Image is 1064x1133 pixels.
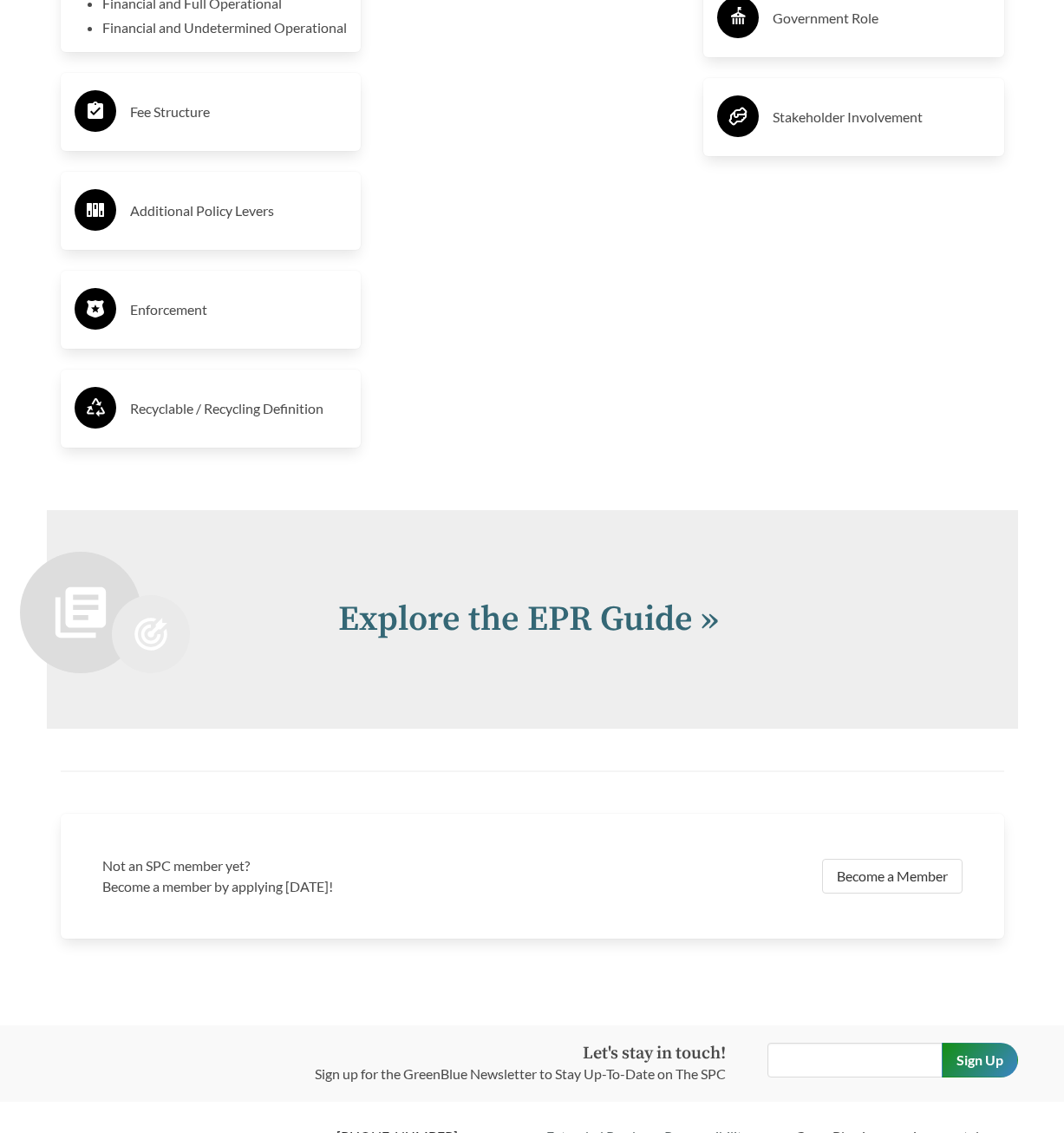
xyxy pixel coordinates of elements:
[822,859,963,894] a: Become a Member
[338,598,719,641] a: Explore the EPR Guide »
[773,4,990,32] h3: Government Role
[942,1043,1018,1077] input: Sign Up
[130,395,348,422] h3: Recyclable / Recycling Definition
[102,17,348,38] li: Financial and Undetermined Operational
[315,1064,726,1084] p: Sign up for the GreenBlue Newsletter to Stay Up-To-Date on The SPC
[130,98,348,126] h3: Fee Structure
[773,103,990,131] h3: Stakeholder Involvement
[130,296,348,324] h3: Enforcement
[102,855,522,876] h3: Not an SPC member yet?
[583,1043,726,1064] strong: Let's stay in touch!
[102,876,522,897] p: Become a member by applying [DATE]!
[130,197,348,225] h3: Additional Policy Levers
